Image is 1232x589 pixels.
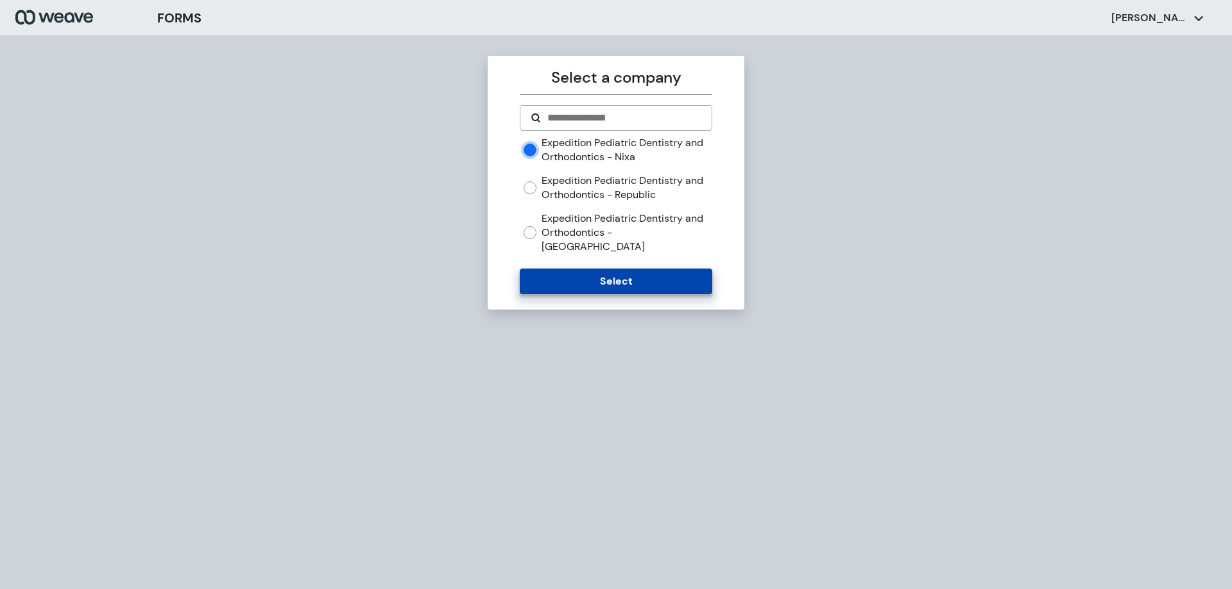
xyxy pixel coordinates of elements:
p: [PERSON_NAME] [1111,11,1188,25]
label: Expedition Pediatric Dentistry and Orthodontics - [GEOGRAPHIC_DATA] [542,212,712,253]
p: Select a company [520,66,712,89]
h3: FORMS [157,8,201,28]
input: Search [546,110,701,126]
label: Expedition Pediatric Dentistry and Orthodontics - Republic [542,174,712,201]
label: Expedition Pediatric Dentistry and Orthodontics - Nixa [542,136,712,163]
button: Select [520,269,712,294]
